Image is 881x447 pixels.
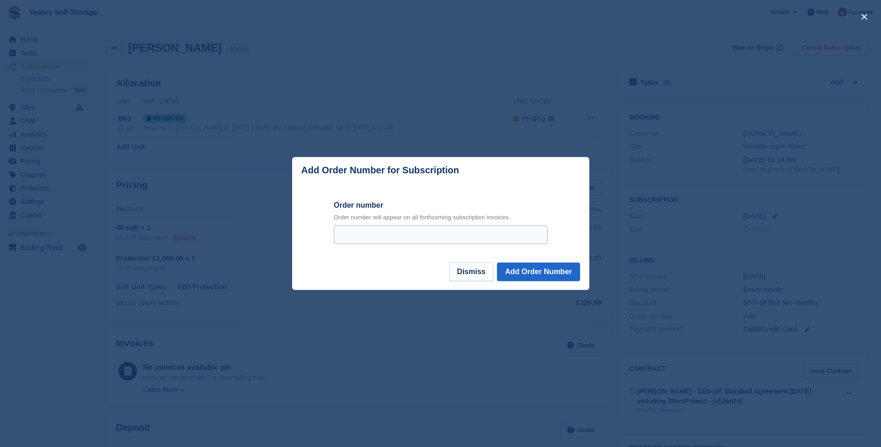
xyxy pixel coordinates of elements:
[449,263,493,281] button: Dismiss
[301,165,459,176] p: Add Order Number for Subscription
[334,213,548,222] p: Order number will appear on all forthcoming subscription invoices.
[334,200,548,211] label: Order number
[497,263,580,281] button: Add Order Number
[857,9,872,24] button: close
